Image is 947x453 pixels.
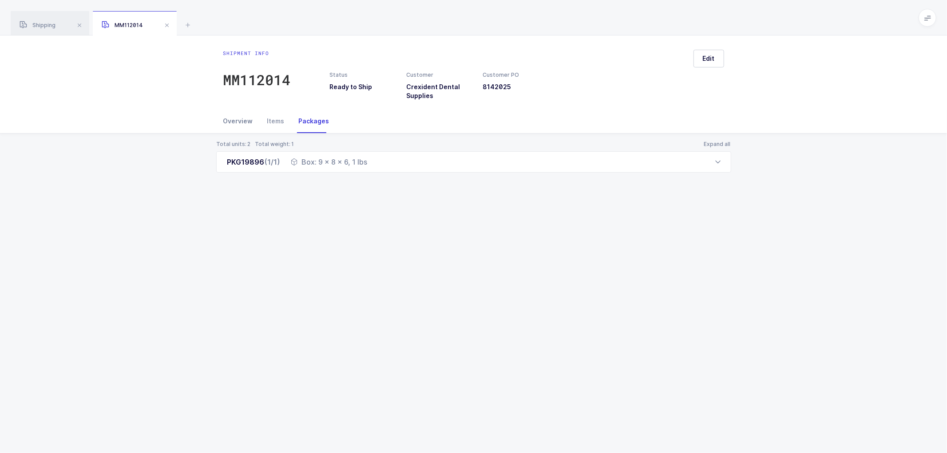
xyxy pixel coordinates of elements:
[330,83,396,91] h3: Ready to Ship
[292,109,329,133] div: Packages
[265,158,281,166] span: (1/1)
[330,71,396,79] div: Status
[20,22,55,28] span: Shipping
[291,157,368,167] div: Box: 9 x 8 x 6, 1 lbs
[693,50,724,67] button: Edit
[483,83,548,91] h3: 8142025
[223,50,291,57] div: Shipment info
[483,71,548,79] div: Customer PO
[260,109,292,133] div: Items
[703,54,715,63] span: Edit
[223,109,260,133] div: Overview
[216,151,731,173] div: PKG19896(1/1) Box: 9 x 8 x 6, 1 lbs
[406,71,472,79] div: Customer
[406,83,472,100] h3: Crexident Dental Supplies
[704,141,731,148] button: Expand all
[227,157,281,167] div: PKG19896
[102,22,143,28] span: MM112014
